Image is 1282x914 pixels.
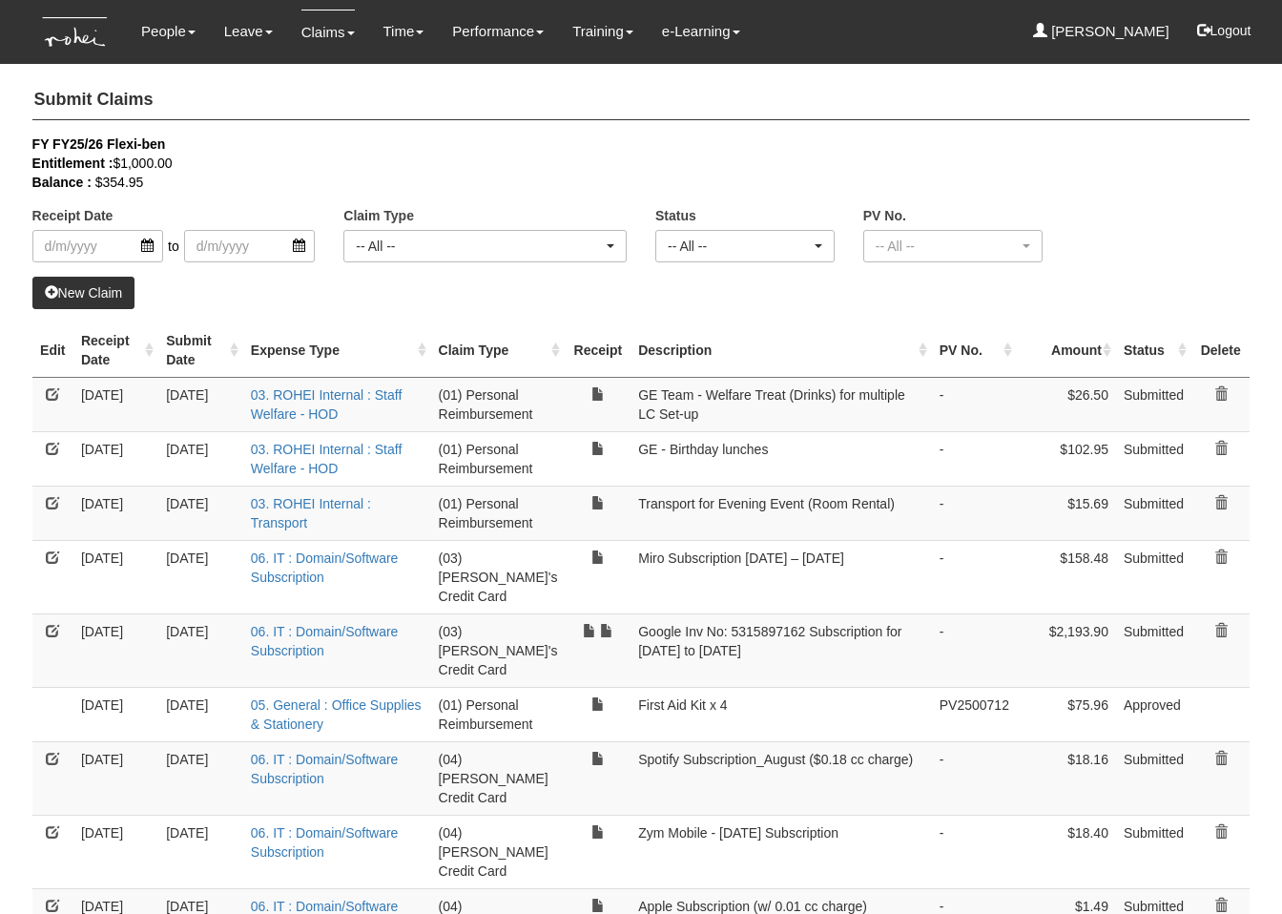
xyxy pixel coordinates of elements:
[1116,613,1191,687] td: Submitted
[32,230,164,262] input: d/m/yyyy
[431,613,566,687] td: (03) [PERSON_NAME]'s Credit Card
[1116,815,1191,888] td: Submitted
[32,277,135,309] a: New Claim
[141,10,196,53] a: People
[1116,431,1191,486] td: Submitted
[73,323,158,378] th: Receipt Date : activate to sort column ascending
[251,825,399,860] a: 06. IT : Domain/Software Subscription
[32,81,1251,120] h4: Submit Claims
[251,442,402,476] a: 03. ROHEI Internal : Staff Welfare - HOD
[73,687,158,741] td: [DATE]
[73,540,158,613] td: [DATE]
[73,377,158,431] td: [DATE]
[1017,431,1116,486] td: $102.95
[1017,323,1116,378] th: Amount : activate to sort column ascending
[1116,377,1191,431] td: Submitted
[1017,377,1116,431] td: $26.50
[1116,486,1191,540] td: Submitted
[73,431,158,486] td: [DATE]
[251,550,399,585] a: 06. IT : Domain/Software Subscription
[631,741,932,815] td: Spotify Subscription_August ($0.18 cc charge)
[251,752,399,786] a: 06. IT : Domain/Software Subscription
[1017,741,1116,815] td: $18.16
[73,613,158,687] td: [DATE]
[932,323,1017,378] th: PV No. : activate to sort column ascending
[572,10,633,53] a: Training
[1017,540,1116,613] td: $158.48
[1116,540,1191,613] td: Submitted
[158,613,243,687] td: [DATE]
[863,230,1043,262] button: -- All --
[158,486,243,540] td: [DATE]
[431,741,566,815] td: (04) [PERSON_NAME] Credit Card
[184,230,316,262] input: d/m/yyyy
[224,10,273,53] a: Leave
[158,377,243,431] td: [DATE]
[631,540,932,613] td: Miro Subscription [DATE] – [DATE]
[1017,687,1116,741] td: $75.96
[32,156,114,171] b: Entitlement :
[158,815,243,888] td: [DATE]
[932,687,1017,741] td: PV2500712
[668,237,811,256] div: -- All --
[95,175,144,190] span: $354.95
[73,815,158,888] td: [DATE]
[1033,10,1169,53] a: [PERSON_NAME]
[1017,613,1116,687] td: $2,193.90
[32,206,114,225] label: Receipt Date
[1184,8,1265,53] button: Logout
[932,613,1017,687] td: -
[452,10,544,53] a: Performance
[655,230,835,262] button: -- All --
[876,237,1019,256] div: -- All --
[158,323,243,378] th: Submit Date : activate to sort column ascending
[932,431,1017,486] td: -
[631,377,932,431] td: GE Team - Welfare Treat (Drinks) for multiple LC Set-up
[1017,486,1116,540] td: $15.69
[431,687,566,741] td: (01) Personal Reimbursement
[655,206,696,225] label: Status
[301,10,355,54] a: Claims
[662,10,740,53] a: e-Learning
[932,540,1017,613] td: -
[631,815,932,888] td: Zym Mobile - [DATE] Subscription
[1191,323,1250,378] th: Delete
[631,486,932,540] td: Transport for Evening Event (Room Rental)
[431,431,566,486] td: (01) Personal Reimbursement
[631,431,932,486] td: GE - Birthday lunches
[431,486,566,540] td: (01) Personal Reimbursement
[251,387,402,422] a: 03. ROHEI Internal : Staff Welfare - HOD
[932,486,1017,540] td: -
[631,323,932,378] th: Description : activate to sort column ascending
[343,230,627,262] button: -- All --
[163,230,184,262] span: to
[32,323,73,378] th: Edit
[158,687,243,741] td: [DATE]
[32,175,92,190] b: Balance :
[243,323,431,378] th: Expense Type : activate to sort column ascending
[431,815,566,888] td: (04) [PERSON_NAME] Credit Card
[565,323,631,378] th: Receipt
[1116,323,1191,378] th: Status : activate to sort column ascending
[863,206,906,225] label: PV No.
[631,687,932,741] td: First Aid Kit x 4
[1017,815,1116,888] td: $18.40
[158,431,243,486] td: [DATE]
[932,815,1017,888] td: -
[383,10,424,53] a: Time
[431,540,566,613] td: (03) [PERSON_NAME]'s Credit Card
[343,206,414,225] label: Claim Type
[251,624,399,658] a: 06. IT : Domain/Software Subscription
[431,323,566,378] th: Claim Type : activate to sort column ascending
[932,377,1017,431] td: -
[73,486,158,540] td: [DATE]
[431,377,566,431] td: (01) Personal Reimbursement
[32,136,166,152] b: FY FY25/26 Flexi-ben
[1116,687,1191,741] td: Approved
[356,237,603,256] div: -- All --
[631,613,932,687] td: Google Inv No: 5315897162 Subscription for [DATE] to [DATE]
[251,496,371,530] a: 03. ROHEI Internal : Transport
[1116,741,1191,815] td: Submitted
[158,741,243,815] td: [DATE]
[251,697,422,732] a: 05. General : Office Supplies & Stationery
